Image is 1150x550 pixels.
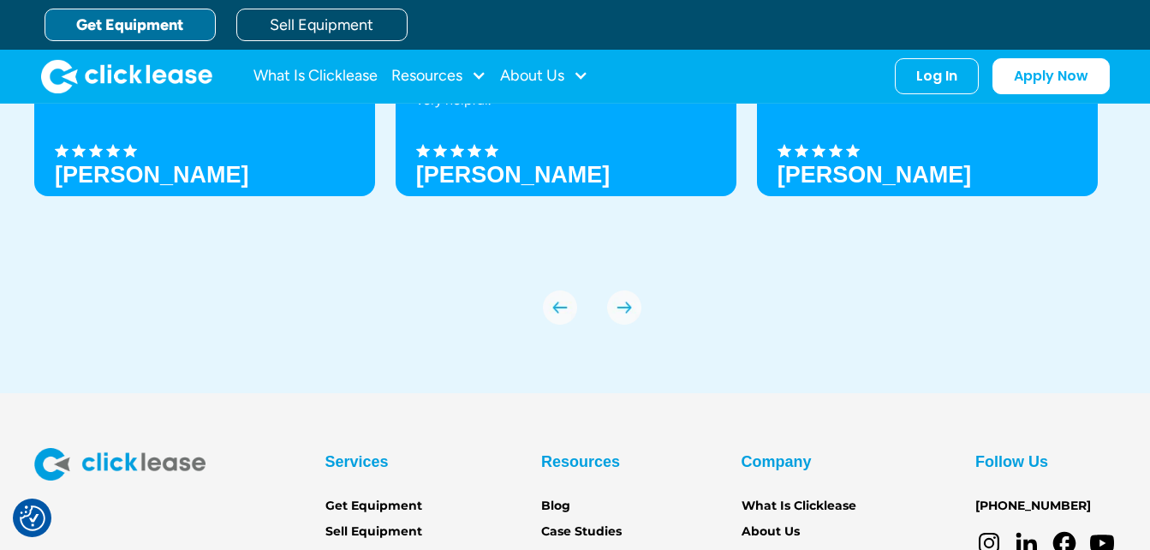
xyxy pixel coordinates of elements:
a: Get Equipment [45,9,216,41]
img: Black star icon [829,144,843,158]
img: arrow Icon [607,290,641,325]
a: Blog [541,497,570,516]
button: Consent Preferences [20,505,45,531]
img: Black star icon [89,144,103,158]
a: Apply Now [992,58,1110,94]
img: arrow Icon [543,290,577,325]
img: Black star icon [72,144,86,158]
img: Black star icon [846,144,860,158]
a: What Is Clicklease [742,497,856,516]
div: Resources [391,59,486,93]
h3: [PERSON_NAME] [55,162,249,188]
div: About Us [500,59,588,93]
div: Services [325,448,389,475]
img: Black star icon [55,144,69,158]
a: Sell Equipment [236,9,408,41]
a: What Is Clicklease [253,59,378,93]
img: Black star icon [106,144,120,158]
div: Follow Us [975,448,1048,475]
div: next slide [607,290,641,325]
a: Case Studies [541,523,622,541]
a: Get Equipment [325,497,422,516]
a: About Us [742,523,800,541]
img: Revisit consent button [20,505,45,531]
div: Company [742,448,812,475]
img: Black star icon [812,144,825,158]
a: Sell Equipment [325,523,422,541]
strong: [PERSON_NAME] [416,162,611,188]
a: home [41,59,212,93]
img: Black star icon [778,144,791,158]
img: Clicklease logo [34,448,206,481]
img: Black star icon [795,144,808,158]
div: Log In [916,68,957,85]
img: Black star icon [468,144,481,158]
img: Black star icon [450,144,464,158]
img: Black star icon [416,144,430,158]
img: Clicklease logo [41,59,212,93]
img: Black star icon [433,144,447,158]
h3: [PERSON_NAME] [778,162,972,188]
img: Black star icon [485,144,498,158]
div: Resources [541,448,620,475]
img: Black star icon [123,144,137,158]
div: previous slide [543,290,577,325]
